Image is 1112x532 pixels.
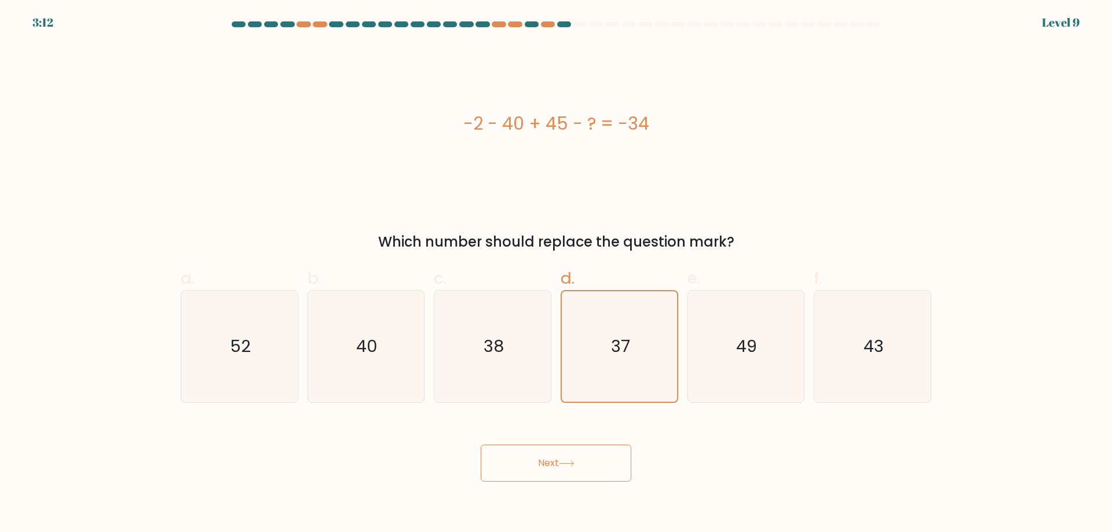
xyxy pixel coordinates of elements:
span: a. [181,267,195,289]
button: Next [481,445,631,482]
span: e. [687,267,700,289]
span: c. [434,267,447,289]
text: 43 [864,335,884,358]
span: f. [814,267,822,289]
div: Level 9 [1042,14,1080,31]
text: 49 [737,335,758,358]
text: 52 [230,335,251,358]
span: b. [308,267,321,289]
div: Which number should replace the question mark? [188,232,924,252]
span: d. [561,267,575,289]
text: 37 [611,335,630,358]
text: 38 [484,335,504,358]
text: 40 [356,335,378,358]
div: -2 - 40 + 45 - ? = -34 [181,111,931,137]
div: 3:12 [32,14,53,31]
